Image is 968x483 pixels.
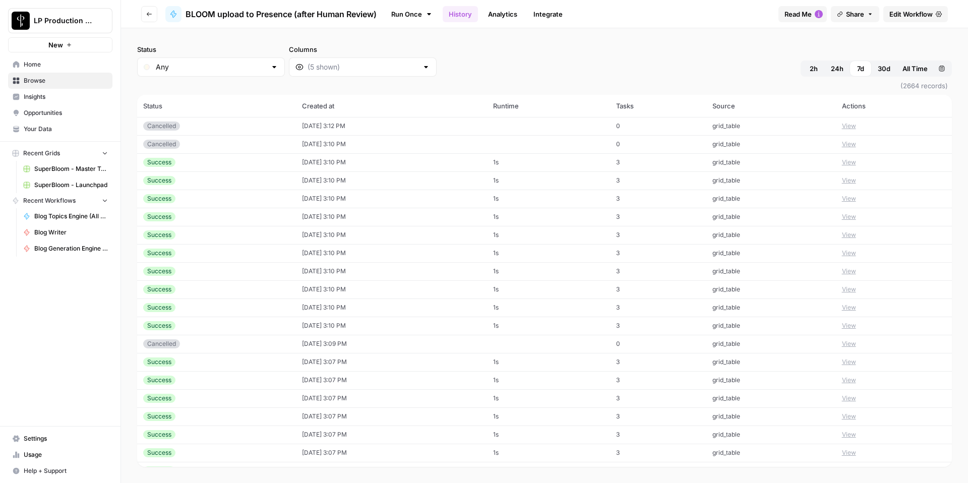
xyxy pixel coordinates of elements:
[487,190,610,208] td: 1s
[296,317,488,335] td: [DATE] 3:10 PM
[296,262,488,280] td: [DATE] 3:10 PM
[778,6,827,22] button: Read Me
[143,412,175,421] div: Success
[610,208,706,226] td: 3
[706,262,835,280] td: grid_table
[706,280,835,298] td: grid_table
[831,64,843,74] span: 24h
[487,317,610,335] td: 1s
[487,444,610,462] td: 1s
[889,9,933,19] span: Edit Workflow
[610,190,706,208] td: 3
[8,193,112,208] button: Recent Workflows
[842,303,856,312] button: View
[842,285,856,294] button: View
[8,121,112,137] a: Your Data
[610,444,706,462] td: 3
[143,122,180,131] div: Cancelled
[810,64,818,74] span: 2h
[610,226,706,244] td: 3
[24,92,108,101] span: Insights
[143,376,175,385] div: Success
[143,466,175,475] div: Success
[296,226,488,244] td: [DATE] 3:10 PM
[143,394,175,403] div: Success
[24,108,108,117] span: Opportunities
[8,73,112,89] a: Browse
[706,298,835,317] td: grid_table
[12,12,30,30] img: LP Production Workloads Logo
[487,462,610,480] td: 1s
[842,466,856,475] button: View
[902,64,928,74] span: All Time
[610,244,706,262] td: 3
[610,335,706,353] td: 0
[842,394,856,403] button: View
[706,462,835,480] td: grid_table
[19,224,112,240] a: Blog Writer
[610,117,706,135] td: 0
[24,466,108,475] span: Help + Support
[487,244,610,262] td: 1s
[846,9,864,19] span: Share
[706,353,835,371] td: grid_table
[34,16,95,26] span: LP Production Workloads
[842,158,856,167] button: View
[296,426,488,444] td: [DATE] 3:07 PM
[34,228,108,237] span: Blog Writer
[610,371,706,389] td: 3
[706,371,835,389] td: grid_table
[24,60,108,69] span: Home
[296,407,488,426] td: [DATE] 3:07 PM
[487,171,610,190] td: 1s
[8,8,112,33] button: Workspace: LP Production Workloads
[19,177,112,193] a: SuperBloom - Launchpad
[19,208,112,224] a: Blog Topics Engine (All Locations)
[143,267,175,276] div: Success
[34,164,108,173] span: SuperBloom - Master Topic List
[8,37,112,52] button: New
[143,430,175,439] div: Success
[706,426,835,444] td: grid_table
[610,153,706,171] td: 3
[482,6,523,22] a: Analytics
[186,8,377,20] span: BLOOM upload to Presence (after Human Review)
[842,448,856,457] button: View
[842,140,856,149] button: View
[143,212,175,221] div: Success
[8,89,112,105] a: Insights
[883,6,948,22] a: Edit Workflow
[706,95,835,117] th: Source
[842,122,856,131] button: View
[8,463,112,479] button: Help + Support
[34,244,108,253] span: Blog Generation Engine (Writer + Fact Checker)
[842,212,856,221] button: View
[610,262,706,280] td: 3
[842,339,856,348] button: View
[857,64,864,74] span: 7d
[527,6,569,22] a: Integrate
[487,95,610,117] th: Runtime
[8,146,112,161] button: Recent Grids
[296,444,488,462] td: [DATE] 3:07 PM
[143,194,175,203] div: Success
[610,95,706,117] th: Tasks
[296,335,488,353] td: [DATE] 3:09 PM
[842,230,856,239] button: View
[24,450,108,459] span: Usage
[706,335,835,353] td: grid_table
[706,244,835,262] td: grid_table
[24,434,108,443] span: Settings
[19,240,112,257] a: Blog Generation Engine (Writer + Fact Checker)
[143,321,175,330] div: Success
[296,190,488,208] td: [DATE] 3:10 PM
[19,161,112,177] a: SuperBloom - Master Topic List
[487,298,610,317] td: 1s
[610,298,706,317] td: 3
[487,389,610,407] td: 1s
[296,153,488,171] td: [DATE] 3:10 PM
[706,444,835,462] td: grid_table
[842,412,856,421] button: View
[143,357,175,367] div: Success
[296,462,488,480] td: [DATE] 3:07 PM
